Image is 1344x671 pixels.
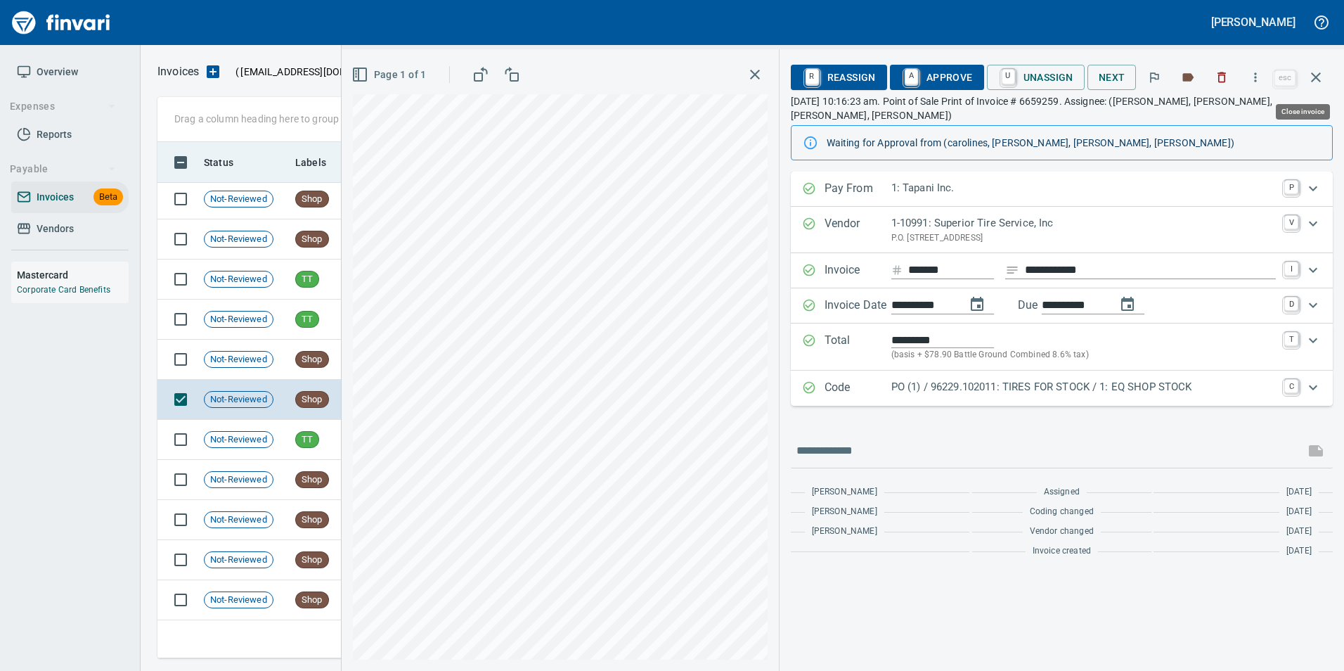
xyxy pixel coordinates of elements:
span: TT [296,313,318,326]
h6: Mastercard [17,267,129,283]
span: [DATE] [1286,505,1312,519]
span: [DATE] [1286,544,1312,558]
button: More [1240,62,1271,93]
a: D [1284,297,1298,311]
span: Reassign [802,65,876,89]
a: U [1002,69,1015,84]
span: Not-Reviewed [205,513,273,527]
span: Not-Reviewed [205,433,273,447]
div: Expand [791,288,1333,324]
svg: Invoice description [1005,263,1019,277]
span: Shop [296,233,328,246]
p: [DATE] 10:16:23 am. Point of Sale Print of Invoice # 6659259. Assignee: ([PERSON_NAME], [PERSON_N... [791,94,1333,122]
span: [PERSON_NAME] [812,525,877,539]
a: R [806,69,819,84]
span: Not-Reviewed [205,554,273,567]
span: Shop [296,473,328,487]
p: Total [825,332,891,362]
p: 1: Tapani Inc. [891,180,1276,196]
div: Expand [791,172,1333,207]
span: Not-Reviewed [205,233,273,246]
a: Reports [11,119,129,151]
p: Due [1018,297,1085,314]
button: change date [960,288,994,321]
button: [PERSON_NAME] [1208,11,1299,33]
span: Reports [37,126,72,143]
p: (basis + $78.90 Battle Ground Combined 8.6% tax) [891,348,1276,362]
button: RReassign [791,65,887,90]
button: Payable [4,156,122,182]
p: Code [825,379,891,397]
span: [PERSON_NAME] [812,485,877,499]
a: Overview [11,56,129,88]
a: I [1284,262,1298,276]
span: Assigned [1044,485,1080,499]
span: Labels [295,154,326,171]
a: V [1284,215,1298,229]
span: [PERSON_NAME] [812,505,877,519]
span: Vendors [37,220,74,238]
span: TT [296,433,318,447]
span: Not-Reviewed [205,594,273,607]
span: Shop [296,353,328,366]
p: Invoice [825,262,891,280]
span: Shop [296,193,328,206]
p: Vendor [825,215,891,245]
span: Payable [10,160,116,178]
p: PO (1) / 96229.102011: TIRES FOR STOCK / 1: EQ SHOP STOCK [891,379,1276,395]
p: Invoices [157,63,199,80]
button: change due date [1111,288,1144,321]
span: Not-Reviewed [205,193,273,206]
a: T [1284,332,1298,346]
a: Vendors [11,213,129,245]
span: Vendor changed [1030,525,1094,539]
a: esc [1274,70,1295,86]
button: Page 1 of 1 [349,62,432,88]
span: This records your message into the invoice and notifies anyone mentioned [1299,434,1333,468]
span: Not-Reviewed [205,313,273,326]
a: A [905,69,918,84]
span: Not-Reviewed [205,393,273,407]
span: Invoice created [1033,544,1092,558]
p: P.O. [STREET_ADDRESS] [891,231,1276,245]
p: Drag a column heading here to group the table [174,112,380,126]
span: Expenses [10,98,116,115]
span: Shop [296,594,328,607]
h5: [PERSON_NAME] [1211,15,1295,30]
button: UUnassign [987,65,1085,90]
span: Overview [37,63,78,81]
img: Finvari [8,6,114,39]
span: Not-Reviewed [205,353,273,366]
button: Upload an Invoice [199,63,227,80]
svg: Invoice number [891,262,903,279]
button: Next [1087,65,1137,91]
span: Page 1 of 1 [354,66,427,84]
span: [EMAIL_ADDRESS][DOMAIN_NAME] [239,65,401,79]
button: Labels [1172,62,1203,93]
span: Shop [296,513,328,527]
div: Expand [791,324,1333,371]
div: Expand [791,253,1333,288]
button: Discard [1206,62,1237,93]
span: Labels [295,154,344,171]
span: [DATE] [1286,485,1312,499]
span: Shop [296,393,328,407]
a: P [1284,180,1298,194]
span: Invoices [37,188,74,206]
span: Approve [901,65,973,89]
a: InvoicesBeta [11,181,129,213]
div: Expand [791,207,1333,253]
p: ( ) [227,65,405,79]
span: [DATE] [1286,525,1312,539]
div: Expand [791,371,1333,406]
span: Next [1099,69,1125,87]
span: Shop [296,554,328,567]
a: Corporate Card Benefits [17,285,110,295]
p: Invoice Date [825,297,891,315]
span: Unassign [998,65,1073,89]
span: Coding changed [1030,505,1094,519]
p: Pay From [825,180,891,198]
p: 1-10991: Superior Tire Service, Inc [891,215,1276,231]
span: Status [204,154,233,171]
